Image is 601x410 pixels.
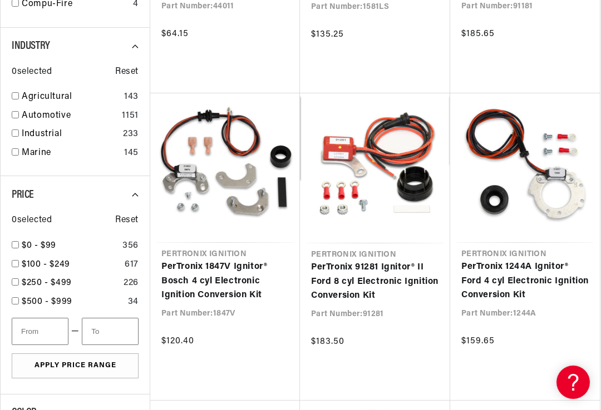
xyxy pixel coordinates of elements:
div: 1151 [122,109,139,123]
div: 356 [122,239,139,253]
a: Industrial [22,127,119,142]
div: 226 [124,276,139,291]
div: 34 [128,295,139,309]
div: 233 [123,127,139,142]
input: From [12,318,68,345]
a: PerTronix 1244A Ignitor® Ford 4 cyl Electronic Ignition Conversion Kit [461,260,589,303]
span: 0 selected [12,65,52,79]
a: Agricultural [22,90,120,104]
span: $500 - $999 [22,297,72,306]
span: Reset [115,65,139,79]
div: 145 [124,146,139,161]
span: Reset [115,213,139,228]
input: To [82,318,139,345]
a: PerTronix 1847V Ignitor® Bosch 4 cyl Electronic Ignition Conversion Kit [161,260,289,303]
span: $0 - $99 [22,241,56,250]
span: Price [12,189,34,201]
span: 0 selected [12,213,52,228]
span: Industry [12,41,50,52]
span: — [71,324,80,339]
button: Apply Price Range [12,353,139,378]
a: Marine [22,146,120,161]
span: $250 - $499 [22,278,72,287]
a: Automotive [22,109,117,123]
div: 143 [124,90,139,104]
div: 617 [125,258,139,272]
span: $100 - $249 [22,260,70,269]
a: PerTronix 91281 Ignitor® II Ford 8 cyl Electronic Ignition Conversion Kit [311,261,439,303]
